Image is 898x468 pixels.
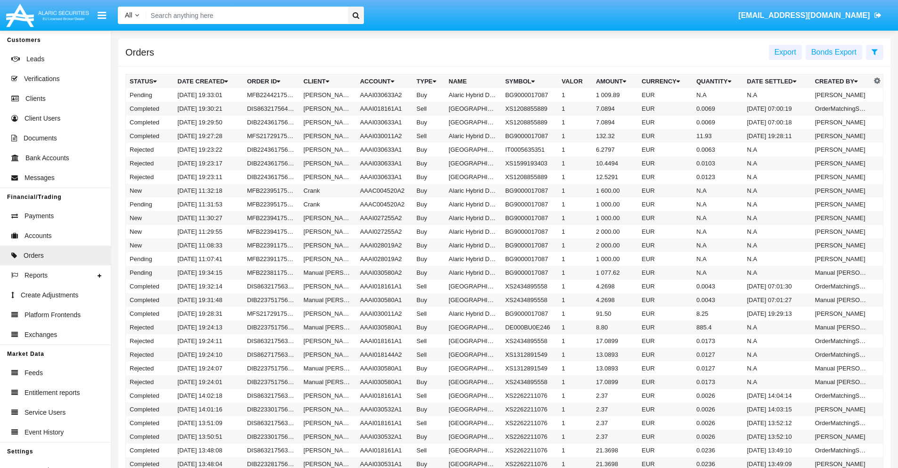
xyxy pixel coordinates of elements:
td: N.A [743,184,811,197]
td: Alaric Hybrid Deposit Fund [445,197,502,211]
td: [PERSON_NAME] [811,184,872,197]
td: [GEOGRAPHIC_DATA] - [DATE] [445,170,502,184]
span: Accounts [25,231,52,241]
td: 0.0123 [692,170,743,184]
th: Valor [558,74,593,89]
input: Search [146,7,345,24]
th: Date Settled [743,74,811,89]
td: [PERSON_NAME] [300,88,356,102]
td: 6.2797 [592,143,638,156]
td: DIB224361756409002364 [243,143,300,156]
span: Service Users [25,408,66,418]
td: AAAI027255A2 [356,211,413,225]
td: XS1208855889 [502,102,558,115]
td: 1 [558,293,593,307]
td: AAAI030633A1 [356,156,413,170]
td: [PERSON_NAME] [811,129,872,143]
td: [DATE] 19:32:14 [174,279,243,293]
td: XS1599193403 [502,156,558,170]
td: 1 [558,307,593,320]
td: MFB223911756379261309 [243,252,300,266]
td: 885.4 [692,320,743,334]
td: Manual [PERSON_NAME] [300,266,356,279]
td: [PERSON_NAME] [811,115,872,129]
td: N.A [743,197,811,211]
td: N.A [692,252,743,266]
td: N.A [692,184,743,197]
td: AAAI030580A1 [356,293,413,307]
td: MFB223911756379313586 [243,238,300,252]
span: Orders [24,251,44,261]
td: N.A [743,252,811,266]
td: [PERSON_NAME] [811,238,872,252]
td: Completed [126,293,174,307]
td: N.A [743,225,811,238]
td: BG9000017087 [502,197,558,211]
td: 4.2698 [592,279,638,293]
a: All [118,10,146,20]
td: 0.0043 [692,279,743,293]
td: Rejected [126,156,174,170]
span: Client Users [25,114,60,123]
td: N.A [743,170,811,184]
td: N.A [743,211,811,225]
td: [PERSON_NAME] [811,143,872,156]
span: Feeds [25,368,43,378]
td: Sell [413,307,445,320]
td: EUR [638,88,692,102]
td: 0.0103 [692,156,743,170]
td: EUR [638,170,692,184]
td: XS1208855889 [502,170,558,184]
td: New [126,211,174,225]
td: 1 [558,238,593,252]
td: AAAI030633A1 [356,143,413,156]
td: 1 [558,88,593,102]
td: MFB223941756380627913 [243,211,300,225]
th: Created By [811,74,872,89]
h5: Orders [125,49,154,56]
th: Currency [638,74,692,89]
td: Completed [126,115,174,129]
td: New [126,184,174,197]
td: Alaric Hybrid Deposit Fund [445,266,502,279]
td: N.A [743,88,811,102]
td: [PERSON_NAME] [300,143,356,156]
td: AAAI030011A2 [356,129,413,143]
td: AAAI030580A1 [356,320,413,334]
td: EUR [638,197,692,211]
td: EUR [638,115,692,129]
td: XS2434895558 [502,293,558,307]
td: AAAI027255A2 [356,225,413,238]
td: Rejected [126,320,174,334]
td: [PERSON_NAME] [300,156,356,170]
td: 1 [558,252,593,266]
td: New [126,225,174,238]
td: MFB223811756323255863 [243,266,300,279]
td: EUR [638,238,692,252]
td: N.A [743,156,811,170]
td: Alaric Hybrid Deposit Fund [445,307,502,320]
td: Alaric Hybrid Deposit Fund [445,238,502,252]
td: Crank [300,184,356,197]
td: EUR [638,293,692,307]
td: OrderMatchingService [811,102,872,115]
th: Name [445,74,502,89]
button: Bonds Export [806,45,862,60]
td: [PERSON_NAME] [300,307,356,320]
td: Alaric Hybrid Deposit Fund [445,88,502,102]
span: Leads [26,54,44,64]
td: [PERSON_NAME] [300,170,356,184]
td: New [126,238,174,252]
td: [PERSON_NAME] [811,307,872,320]
td: [PERSON_NAME] [811,88,872,102]
td: BG9000017087 [502,266,558,279]
td: MFB224421756409581015 [243,88,300,102]
td: Buy [413,197,445,211]
span: Documents [24,133,57,143]
td: N.A [743,266,811,279]
td: 1 000.00 [592,252,638,266]
td: 7.0894 [592,115,638,129]
td: Completed [126,279,174,293]
td: N.A [743,143,811,156]
td: [DATE] 19:24:11 [174,334,243,348]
